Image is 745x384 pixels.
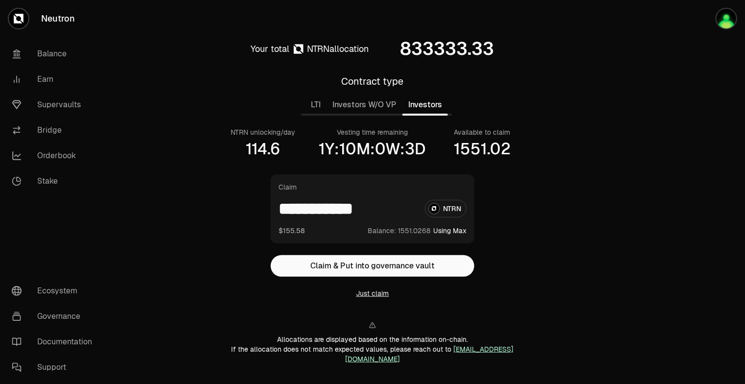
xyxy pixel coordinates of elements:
button: LTI [305,95,326,115]
button: Just claim [356,288,389,298]
div: Contract type [342,74,404,88]
div: allocation [307,42,369,56]
button: Investors [402,95,448,115]
a: Documentation [4,329,106,355]
div: NTRN unlocking/day [231,127,295,137]
a: Support [4,355,106,380]
a: Earn [4,67,106,92]
a: Ecosystem [4,278,106,304]
a: Balance [4,41,106,67]
div: Available to claim [454,127,511,137]
a: Stake [4,168,106,194]
span: Balance: [368,226,396,236]
div: 1551.02 [454,139,511,159]
a: Supervaults [4,92,106,118]
button: Using Max [433,226,466,236]
img: Justanotherfarmer [717,9,736,28]
span: NTRN [307,43,330,54]
div: Vesting time remaining [337,127,408,137]
a: Bridge [4,118,106,143]
button: $155.58 [279,225,305,236]
button: Claim & Put into governance vault [271,255,474,277]
div: Claim [279,182,297,192]
a: Governance [4,304,106,329]
div: Allocations are displayed based on the information on-chain. [204,335,541,344]
div: Your total [251,42,290,56]
div: If the allocation does not match expected values, please reach out to [204,344,541,364]
div: 833333.33 [400,39,494,59]
button: Investors W/O VP [326,95,402,115]
div: 114.6 [246,139,280,159]
a: Orderbook [4,143,106,168]
div: 1Y:10M:0W:3D [319,139,426,159]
